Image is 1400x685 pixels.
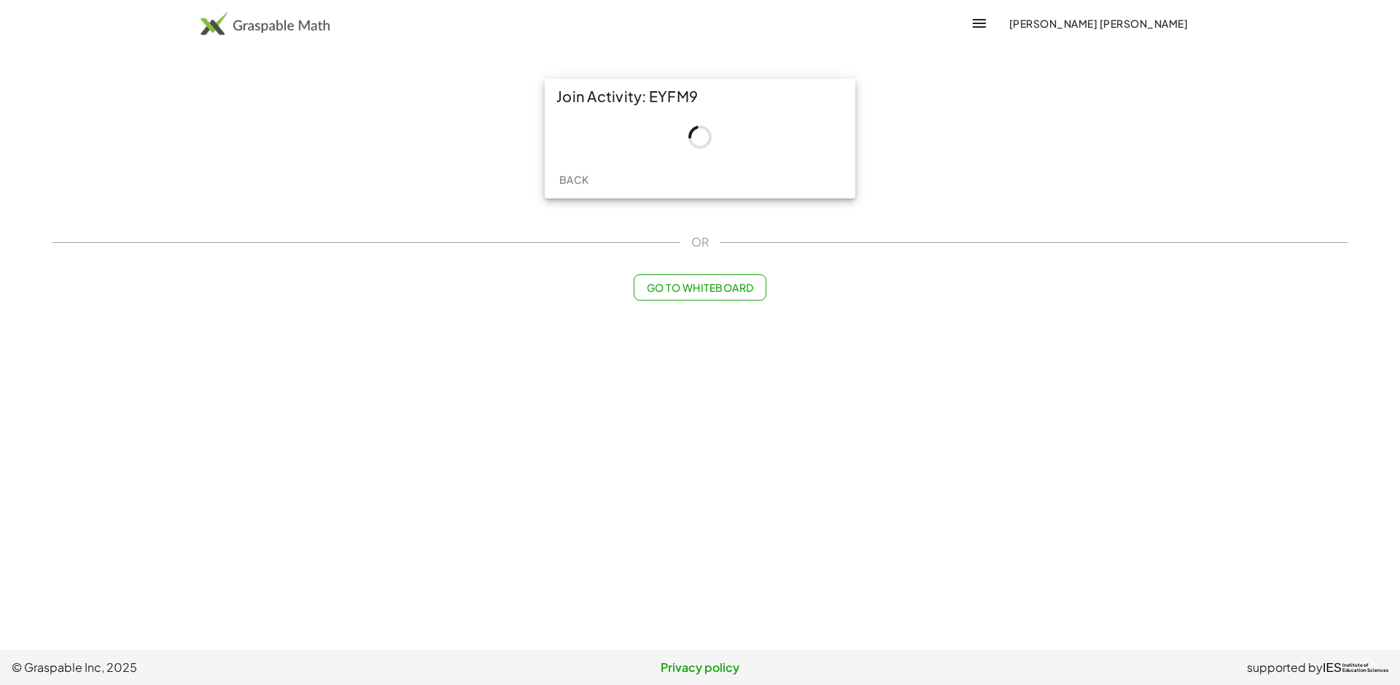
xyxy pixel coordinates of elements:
[1323,659,1388,676] a: IESInstitute ofEducation Sciences
[634,274,766,301] button: Go to Whiteboard
[691,233,709,251] span: OR
[545,79,855,114] div: Join Activity: EYFM9
[1247,659,1323,676] span: supported by
[1342,663,1388,673] span: Institute of Education Sciences
[12,659,470,676] span: © Graspable Inc, 2025
[470,659,929,676] a: Privacy policy
[559,173,588,186] span: Back
[646,281,753,294] span: Go to Whiteboard
[551,166,597,193] button: Back
[1008,17,1188,30] span: [PERSON_NAME] [PERSON_NAME]
[1323,661,1342,675] span: IES
[997,10,1199,36] button: [PERSON_NAME] [PERSON_NAME]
